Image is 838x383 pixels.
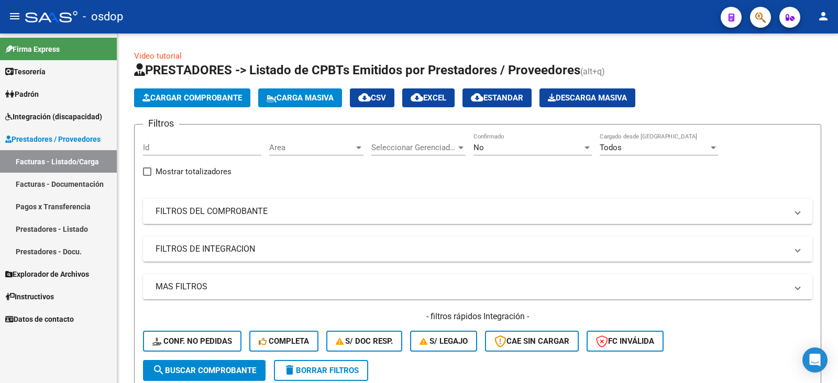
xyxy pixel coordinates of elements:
[600,143,622,152] span: Todos
[358,91,371,104] mat-icon: cloud_download
[152,366,256,375] span: Buscar Comprobante
[402,88,455,107] button: EXCEL
[5,43,60,55] span: Firma Express
[134,88,250,107] button: Cargar Comprobante
[5,133,101,145] span: Prestadores / Proveedores
[274,360,368,381] button: Borrar Filtros
[411,93,446,103] span: EXCEL
[156,281,787,292] mat-panel-title: MAS FILTROS
[410,331,477,352] button: S/ legajo
[267,93,334,103] span: Carga Masiva
[596,336,654,346] span: FC Inválida
[471,93,523,103] span: Estandar
[5,268,89,280] span: Explorador de Archivos
[5,88,39,100] span: Padrón
[143,116,179,131] h3: Filtros
[5,66,46,77] span: Tesorería
[5,111,102,122] span: Integración (discapacidad)
[283,364,296,376] mat-icon: delete
[259,336,309,346] span: Completa
[269,143,354,152] span: Area
[143,274,812,299] mat-expansion-panel-header: MAS FILTROS
[350,88,394,107] button: CSV
[473,143,484,152] span: No
[134,51,182,61] a: Video tutorial
[156,206,787,217] mat-panel-title: FILTROS DEL COMPROBANTE
[143,331,241,352] button: Conf. no pedidas
[152,364,165,376] mat-icon: search
[283,366,359,375] span: Borrar Filtros
[326,331,403,352] button: S/ Doc Resp.
[587,331,664,352] button: FC Inválida
[802,347,828,373] div: Open Intercom Messenger
[336,336,393,346] span: S/ Doc Resp.
[8,10,21,22] mat-icon: menu
[83,5,123,28] span: - osdop
[5,291,54,302] span: Instructivos
[143,236,812,262] mat-expansion-panel-header: FILTROS DE INTEGRACION
[5,313,74,325] span: Datos de contacto
[142,93,242,103] span: Cargar Comprobante
[358,93,386,103] span: CSV
[462,88,532,107] button: Estandar
[371,143,456,152] span: Seleccionar Gerenciador
[156,165,231,178] span: Mostrar totalizadores
[580,66,605,76] span: (alt+q)
[548,93,627,103] span: Descarga Masiva
[143,360,266,381] button: Buscar Comprobante
[817,10,830,22] mat-icon: person
[143,199,812,224] mat-expansion-panel-header: FILTROS DEL COMPROBANTE
[143,311,812,322] h4: - filtros rápidos Integración -
[420,336,468,346] span: S/ legajo
[152,336,232,346] span: Conf. no pedidas
[471,91,483,104] mat-icon: cloud_download
[539,88,635,107] button: Descarga Masiva
[156,243,787,255] mat-panel-title: FILTROS DE INTEGRACION
[485,331,579,352] button: CAE SIN CARGAR
[134,63,580,77] span: PRESTADORES -> Listado de CPBTs Emitidos por Prestadores / Proveedores
[411,91,423,104] mat-icon: cloud_download
[249,331,318,352] button: Completa
[494,336,569,346] span: CAE SIN CARGAR
[258,88,342,107] button: Carga Masiva
[539,88,635,107] app-download-masive: Descarga masiva de comprobantes (adjuntos)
